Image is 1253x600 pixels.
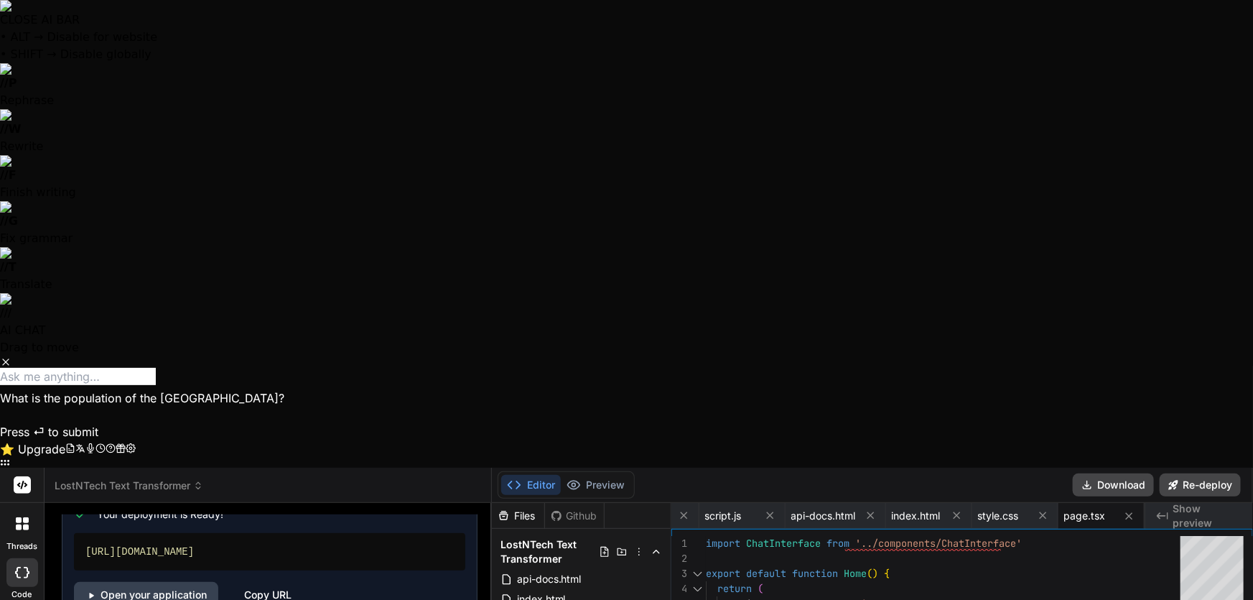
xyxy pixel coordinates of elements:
div: Files [492,509,544,523]
div: 3 [671,566,687,581]
span: index.html [892,509,941,523]
div: Click to collapse the range. [689,581,707,596]
button: Editor [501,475,561,495]
span: ChatInterface [746,537,821,550]
span: LostNTech Text Transformer [500,537,599,566]
div: 4 [671,581,687,596]
span: return [717,582,752,595]
span: from [826,537,849,550]
span: style.css [978,509,1019,523]
span: api-docs.html [516,571,583,588]
span: ) [872,567,878,580]
button: Re-deploy [1160,474,1241,497]
span: ( [758,582,763,595]
span: { [884,567,890,580]
div: 2 [671,551,687,566]
div: [URL][DOMAIN_NAME] [74,533,465,571]
button: Preview [561,475,631,495]
span: ( [867,567,872,580]
span: import [706,537,740,550]
span: export [706,567,740,580]
div: 1 [671,536,687,551]
span: api-docs.html [791,509,856,523]
span: script.js [705,509,742,523]
span: Show preview [1173,502,1242,530]
span: LostNTech Text Transformer [55,479,203,493]
span: Your deployment is Ready! [97,507,223,522]
span: default [746,567,786,580]
span: page.tsx [1064,509,1106,523]
button: Download [1073,474,1154,497]
span: Home [844,567,867,580]
div: Github [545,509,604,523]
span: function [792,567,838,580]
label: threads [6,540,37,553]
span: '../components/ChatInterface' [855,537,1022,550]
div: Click to collapse the range. [689,566,707,581]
